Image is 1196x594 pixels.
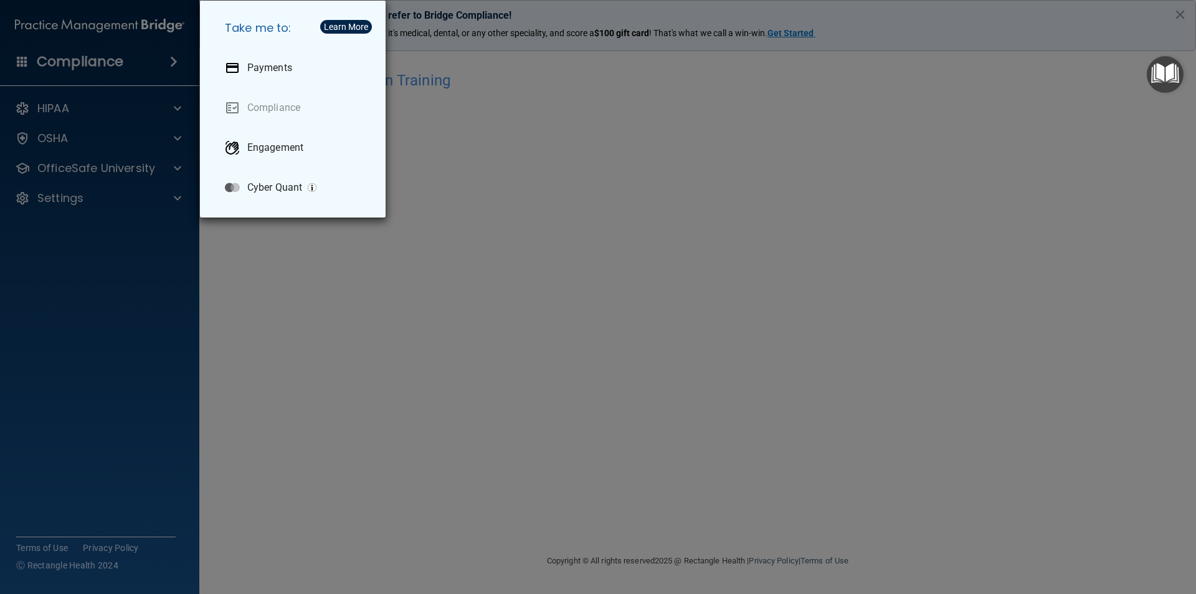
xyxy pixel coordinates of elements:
button: Learn More [320,20,372,34]
a: Compliance [215,90,376,125]
a: Payments [215,50,376,85]
h5: Take me to: [215,11,376,46]
p: Payments [247,62,292,74]
div: Learn More [324,22,368,31]
p: Engagement [247,141,303,154]
p: Cyber Quant [247,181,302,194]
a: Engagement [215,130,376,165]
a: Cyber Quant [215,170,376,205]
button: Open Resource Center [1147,56,1184,93]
